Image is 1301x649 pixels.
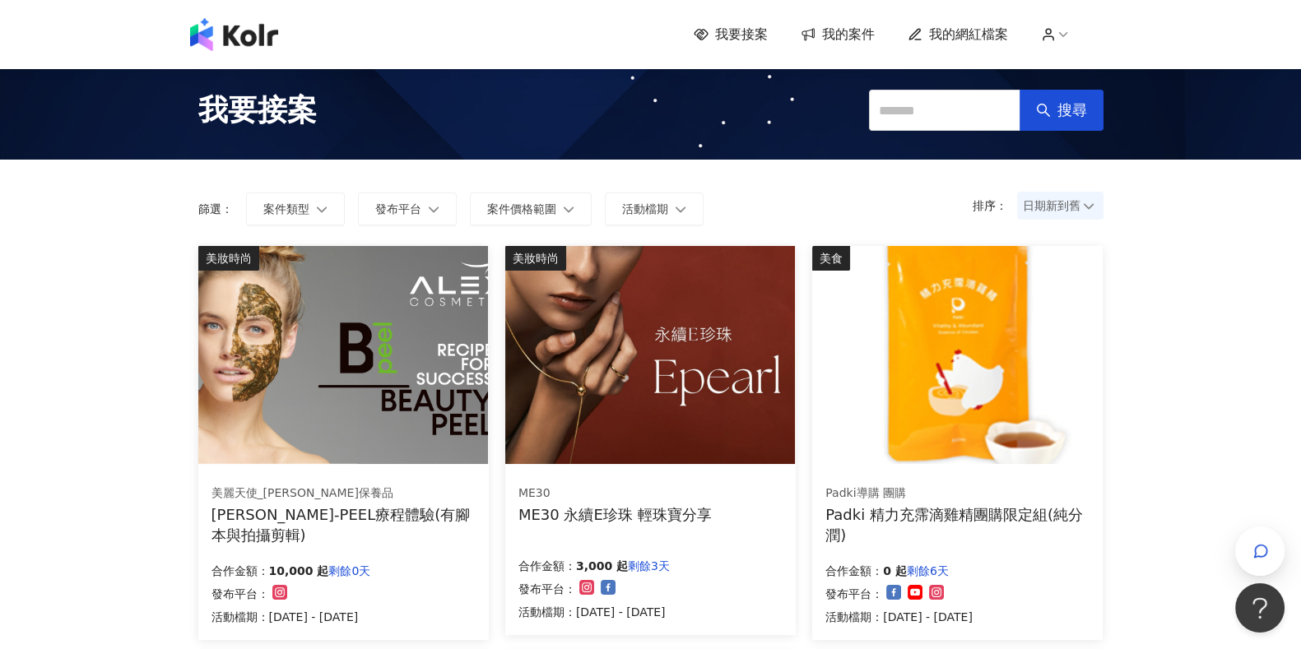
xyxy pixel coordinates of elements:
[908,25,1008,44] a: 我的網紅檔案
[211,485,475,502] div: 美麗天使_[PERSON_NAME]保養品
[198,246,259,271] div: 美妝時尚
[825,485,1089,502] div: Padki導購 團購
[487,202,556,216] span: 案件價格範圍
[328,561,370,581] p: 剩餘0天
[929,25,1008,44] span: 我的網紅檔案
[518,485,712,502] div: ME30
[1057,101,1087,119] span: 搜尋
[198,202,233,216] p: 篩選：
[628,556,670,576] p: 剩餘3天
[1023,193,1098,218] span: 日期新到舊
[801,25,875,44] a: 我的案件
[263,202,309,216] span: 案件類型
[246,192,345,225] button: 案件類型
[198,246,488,464] img: ALEX B-PEEL療程
[622,202,668,216] span: 活動檔期
[825,561,883,581] p: 合作金額：
[518,504,712,525] div: ME30 永續E珍珠 輕珠寶分享
[825,584,883,604] p: 發布平台：
[505,246,795,464] img: ME30 永續E珍珠 系列輕珠寶
[973,199,1017,212] p: 排序：
[518,602,670,622] p: 活動檔期：[DATE] - [DATE]
[907,561,949,581] p: 剩餘6天
[198,90,317,131] span: 我要接案
[518,579,576,599] p: 發布平台：
[605,192,704,225] button: 活動檔期
[694,25,768,44] a: 我要接案
[883,561,907,581] p: 0 起
[211,584,269,604] p: 發布平台：
[375,202,421,216] span: 發布平台
[190,18,278,51] img: logo
[576,556,628,576] p: 3,000 起
[211,504,476,545] div: [PERSON_NAME]-PEEL療程體驗(有腳本與拍攝剪輯)
[1036,103,1051,118] span: search
[715,25,768,44] span: 我要接案
[269,561,329,581] p: 10,000 起
[825,504,1090,545] div: Padki 精力充霈滴雞精團購限定組(純分潤)
[518,556,576,576] p: 合作金額：
[825,607,973,627] p: 活動檔期：[DATE] - [DATE]
[1235,583,1285,633] iframe: Help Scout Beacon - Open
[812,246,1102,464] img: Padki 精力充霈滴雞精(團購限定組)
[812,246,850,271] div: 美食
[470,192,592,225] button: 案件價格範圍
[358,192,457,225] button: 發布平台
[1020,90,1104,131] button: 搜尋
[505,246,566,271] div: 美妝時尚
[822,25,875,44] span: 我的案件
[211,561,269,581] p: 合作金額：
[211,607,371,627] p: 活動檔期：[DATE] - [DATE]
